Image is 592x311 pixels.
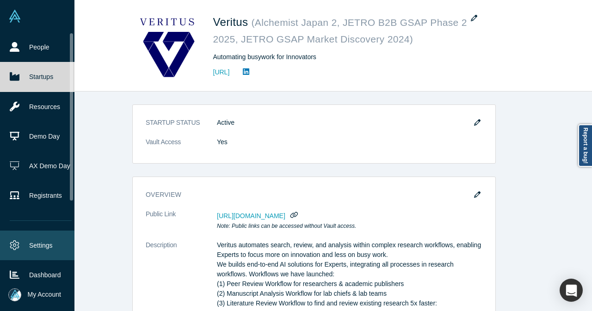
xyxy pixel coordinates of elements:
[8,288,21,301] img: Mia Scott's Account
[146,137,217,157] dt: Vault Access
[213,67,230,77] a: [URL]
[8,10,21,23] img: Alchemist Vault Logo
[8,288,61,301] button: My Account
[213,16,252,28] span: Veritus
[217,212,285,220] span: [URL][DOMAIN_NAME]
[146,209,176,219] span: Public Link
[213,17,467,44] small: ( Alchemist Japan 2, JETRO B2B GSAP Phase 2 2025, JETRO GSAP Market Discovery 2024 )
[28,290,61,299] span: My Account
[217,137,482,147] dd: Yes
[217,223,356,229] em: Note: Public links can be accessed without Vault access.
[217,240,482,308] p: Veritus automates search, review, and analysis within complex research workflows, enabling Expert...
[136,13,200,78] img: Veritus's Logo
[578,124,592,167] a: Report a bug!
[217,118,482,128] dd: Active
[213,52,472,62] div: Automating busywork for Innovators
[146,118,217,137] dt: STARTUP STATUS
[146,190,469,200] h3: overview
